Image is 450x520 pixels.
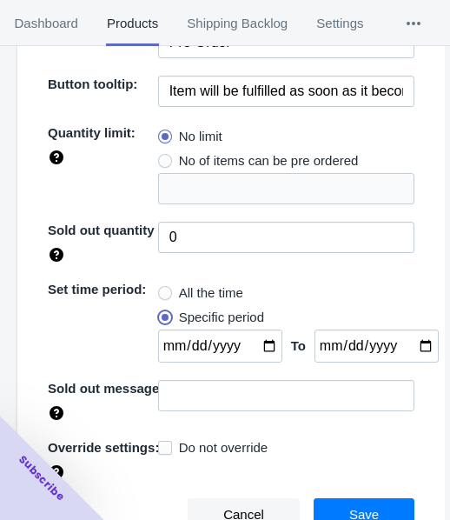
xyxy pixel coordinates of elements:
[179,128,222,145] span: No limit
[48,223,154,237] span: Sold out quantity
[179,284,243,302] span: All the time
[378,1,449,46] button: More tabs
[316,1,364,46] span: Settings
[179,152,359,170] span: No of items can be pre ordered
[187,1,288,46] span: Shipping Backlog
[16,452,68,504] span: Subscribe
[48,125,136,140] span: Quantity limit:
[14,1,78,46] span: Dashboard
[48,282,146,297] span: Set time period:
[179,309,264,326] span: Specific period
[106,1,158,46] span: Products
[291,338,306,353] span: To
[179,439,268,457] span: Do not override
[48,77,137,91] span: Button tooltip:
[48,381,163,396] span: Sold out message:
